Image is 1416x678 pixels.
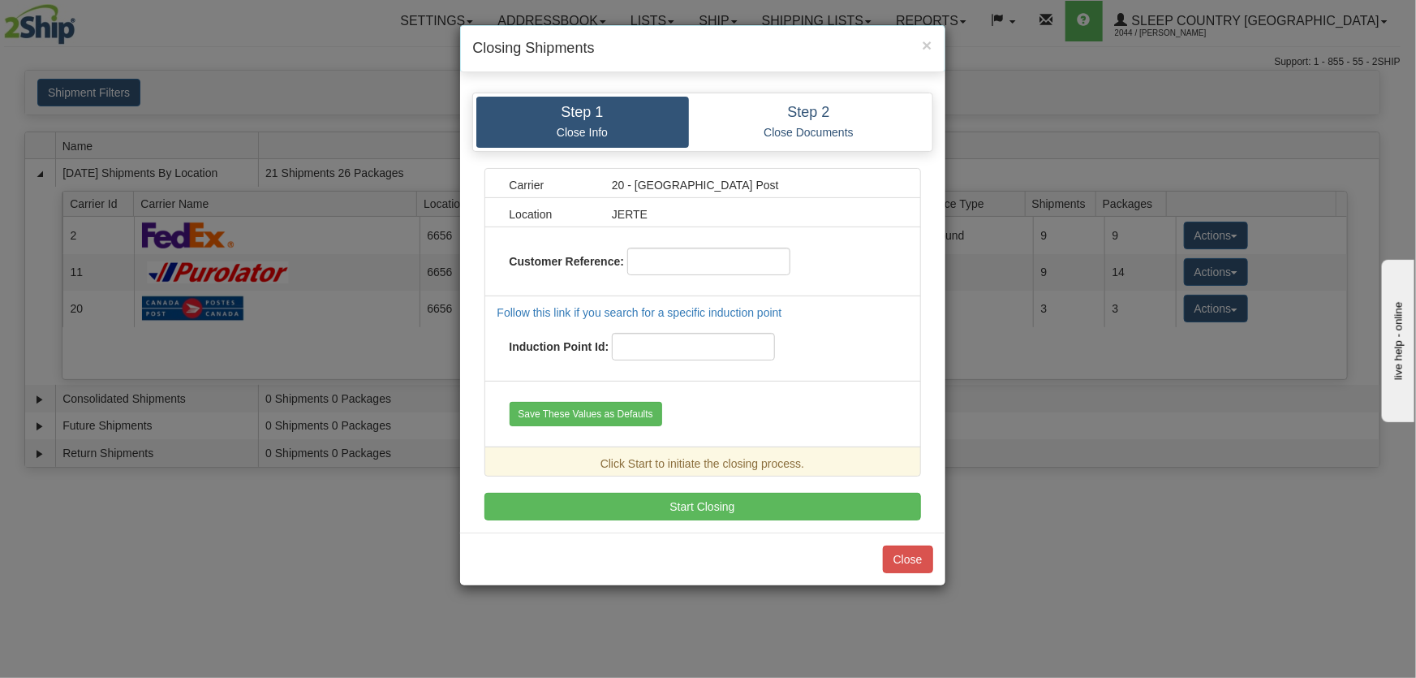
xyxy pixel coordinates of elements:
h4: Closing Shipments [473,38,932,59]
div: Location [497,206,600,222]
a: Step 2 Close Documents [689,97,929,148]
label: Induction Point Id: [510,339,609,355]
iframe: chat widget [1379,256,1414,421]
div: JERTE [600,206,908,222]
button: Close [922,37,932,54]
span: × [922,36,932,54]
p: Close Documents [701,125,917,140]
button: Start Closing [484,493,921,520]
button: Save These Values as Defaults [510,402,662,426]
p: Close Info [488,125,677,140]
div: Click Start to initiate the closing process. [497,456,908,472]
h4: Step 1 [488,105,677,121]
div: live help - online [12,14,150,26]
div: Carrier [497,177,600,193]
label: Customer Reference: [510,253,625,270]
a: Step 1 Close Info [476,97,689,148]
div: 20 - [GEOGRAPHIC_DATA] Post [600,177,908,193]
a: Follow this link if you search for a specific induction point [497,306,782,319]
h4: Step 2 [701,105,917,121]
button: Close [883,546,933,573]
